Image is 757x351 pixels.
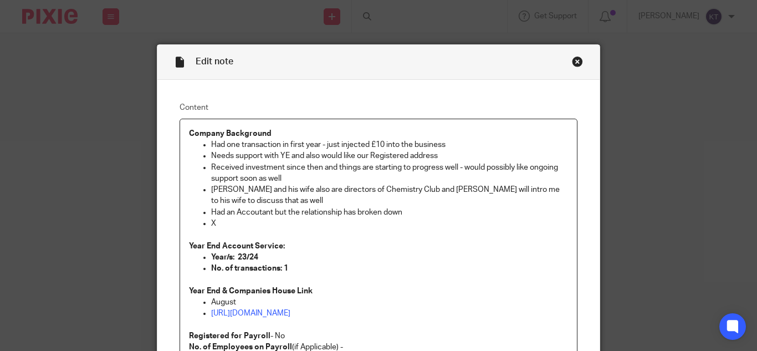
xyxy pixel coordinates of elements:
[189,343,292,351] strong: No. of Employees on Payroll
[189,287,313,295] strong: Year End & Companies House Link
[189,130,272,138] strong: Company Background
[196,57,233,66] span: Edit note
[211,184,568,207] p: [PERSON_NAME] and his wife also are directors of Chemistry Club and [PERSON_NAME] will intro me t...
[211,162,568,185] p: Received investment since then and things are starting to progress well - would possibly like ong...
[211,150,568,161] p: Needs support with YE and also would like our Registered address
[180,102,577,113] label: Content
[189,242,285,250] strong: Year End Account Service:
[211,139,568,150] p: Had one transaction in first year - just injected £10 into the business
[572,56,583,67] div: Close this dialog window
[211,253,258,261] strong: Year/s: 23/24
[211,309,290,317] a: [URL][DOMAIN_NAME]
[189,332,270,340] strong: Registered for Payroll
[189,330,568,342] p: - No
[211,297,568,308] p: August
[211,207,568,218] p: Had an Accoutant but the relationship has broken down
[211,264,288,272] strong: No. of transactions: 1
[211,218,568,229] p: X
